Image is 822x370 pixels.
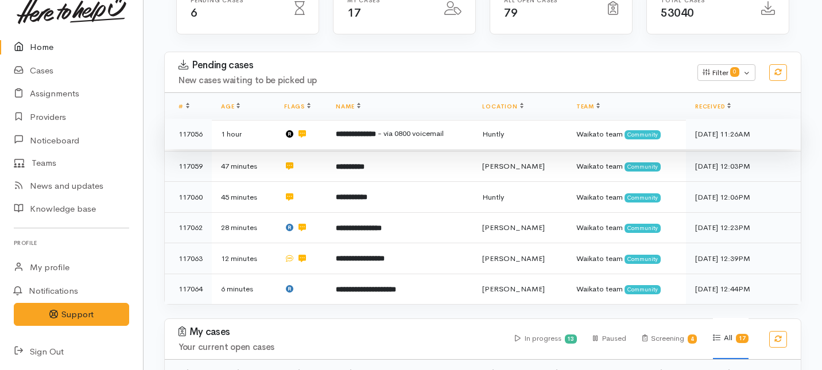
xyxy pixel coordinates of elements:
td: 117059 [165,151,212,182]
td: 28 minutes [212,212,275,243]
span: [PERSON_NAME] [482,254,545,263]
td: [DATE] 12:03PM [686,151,801,182]
span: [PERSON_NAME] [482,284,545,294]
td: [DATE] 12:44PM [686,274,801,304]
td: 117064 [165,274,212,304]
button: Filter0 [697,64,755,81]
td: Waikato team [567,119,686,150]
div: Screening [642,318,697,359]
span: Community [625,162,661,172]
b: 13 [567,335,574,342]
td: [DATE] 12:39PM [686,243,801,274]
td: Waikato team [567,274,686,304]
td: 6 minutes [212,274,275,304]
span: Community [625,285,661,294]
td: Waikato team [567,151,686,182]
td: [DATE] 12:23PM [686,212,801,243]
span: Huntly [482,129,504,139]
h4: New cases waiting to be picked up [179,76,684,85]
h4: Your current open cases [179,342,501,352]
td: Waikato team [567,243,686,274]
span: Community [625,224,661,233]
b: 17 [739,334,746,342]
a: Location [482,103,523,110]
span: Huntly [482,192,504,202]
h3: Pending cases [179,60,684,71]
div: All [713,318,749,359]
span: 0 [730,67,739,76]
button: Support [14,303,129,326]
td: Waikato team [567,182,686,213]
td: Waikato team [567,212,686,243]
span: 6 [191,6,197,20]
span: Community [625,130,661,139]
span: [PERSON_NAME] [482,161,545,171]
td: 117056 [165,119,212,150]
div: Paused [593,318,626,359]
td: [DATE] 12:06PM [686,182,801,213]
b: 4 [691,335,694,342]
span: [PERSON_NAME] [482,223,545,232]
h6: Profile [14,235,129,251]
td: 45 minutes [212,182,275,213]
a: # [179,103,189,110]
td: 47 minutes [212,151,275,182]
td: 1 hour [212,119,275,150]
div: In progress [515,318,577,359]
td: 117063 [165,243,212,274]
span: Community [625,255,661,264]
td: 12 minutes [212,243,275,274]
td: 117062 [165,212,212,243]
span: 79 [504,6,517,20]
span: 53040 [661,6,694,20]
span: 17 [347,6,360,20]
a: Received [695,103,731,110]
a: Age [221,103,240,110]
td: 117060 [165,182,212,213]
span: Community [625,193,661,202]
td: [DATE] 11:26AM [686,119,801,150]
h3: My cases [179,326,501,338]
a: Name [336,103,360,110]
a: Flags [284,103,311,110]
span: - via 0800 voicemail [378,128,444,138]
a: Team [576,103,600,110]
